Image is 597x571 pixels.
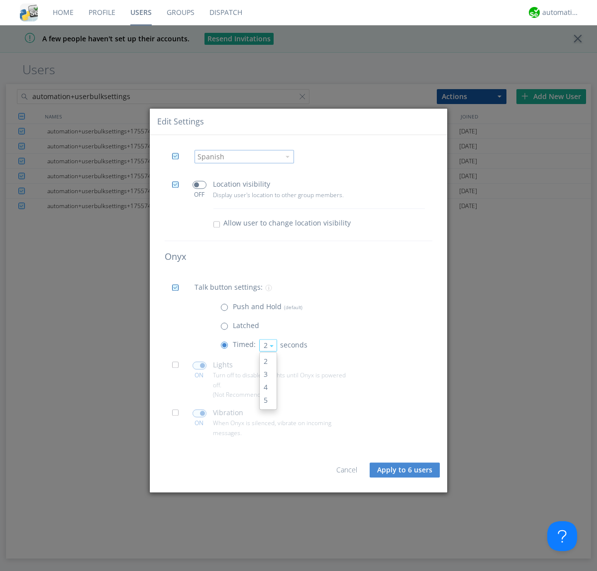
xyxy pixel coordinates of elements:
[260,368,277,381] a: 3
[233,320,259,331] p: Latched
[195,282,263,293] p: Talk button settings:
[260,381,277,394] a: 4
[213,190,350,200] p: Display user's location to other group members.
[188,191,210,199] div: OFF
[259,352,277,410] ul: 2
[286,156,290,158] img: caret-down-sm.svg
[282,304,302,311] span: (default)
[370,462,440,477] button: Apply to 6 users
[259,339,277,351] button: 2
[198,152,280,162] div: Spanish
[529,7,540,18] img: d2d01cd9b4174d08988066c6d424eccd
[260,355,277,368] a: 2
[165,252,432,262] h4: Onyx
[157,116,204,127] div: Edit Settings
[223,219,351,228] span: Allow user to change location visibility
[233,301,302,312] p: Push and Hold
[213,179,270,190] p: Location visibility
[336,465,357,474] a: Cancel
[260,394,277,407] a: 5
[280,340,307,349] span: seconds
[233,340,256,350] p: Timed:
[20,3,38,21] img: cddb5a64eb264b2086981ab96f4c1ba7
[542,7,580,17] div: automation+atlas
